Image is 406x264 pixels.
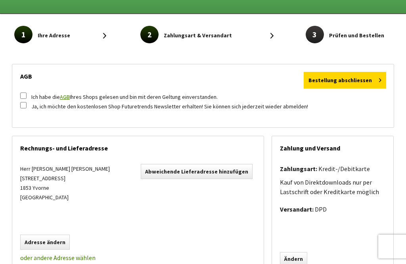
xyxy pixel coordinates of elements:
[14,26,33,43] span: 1
[31,103,308,110] label: Ja, ich möchte den kostenlosen Shop Futuretrends Newsletter erhalten! Sie können sich jederzeit w...
[140,26,159,43] span: 2
[280,165,317,173] strong: Zahlungsart:
[315,205,327,213] span: DPD
[20,175,65,182] span: [STREET_ADDRESS]
[60,93,70,100] a: AGB
[329,31,384,40] span: Prüfen und Bestellen
[280,177,385,197] p: Kauf von Direktdownloads nur per Lastschrift oder Kreditkarte möglich
[318,165,370,173] span: Kredit-/Debitkarte
[33,184,49,191] span: Yvorne
[20,165,31,172] span: Herr
[280,136,385,156] div: Zahlung und Versand
[20,184,31,191] span: 1853
[20,64,386,84] div: AGB
[20,235,70,250] a: Adresse ändern
[38,31,70,40] span: Ihre Adresse
[32,165,70,172] span: [PERSON_NAME]
[141,164,253,179] a: Abweichende Lieferadresse hinzufügen
[304,72,386,89] button: Bestellung abschliessen
[20,136,255,156] div: Rechnungs- und Lieferadresse
[306,26,324,43] span: 3
[164,31,232,40] span: Zahlungsart & Versandart
[280,205,314,213] strong: Versandart:
[20,254,96,262] a: oder andere Adresse wählen
[71,165,110,172] span: [PERSON_NAME]
[31,93,218,100] label: Ich habe die Ihres Shops gelesen und bin mit deren Geltung einverstanden.
[20,194,69,201] span: [GEOGRAPHIC_DATA]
